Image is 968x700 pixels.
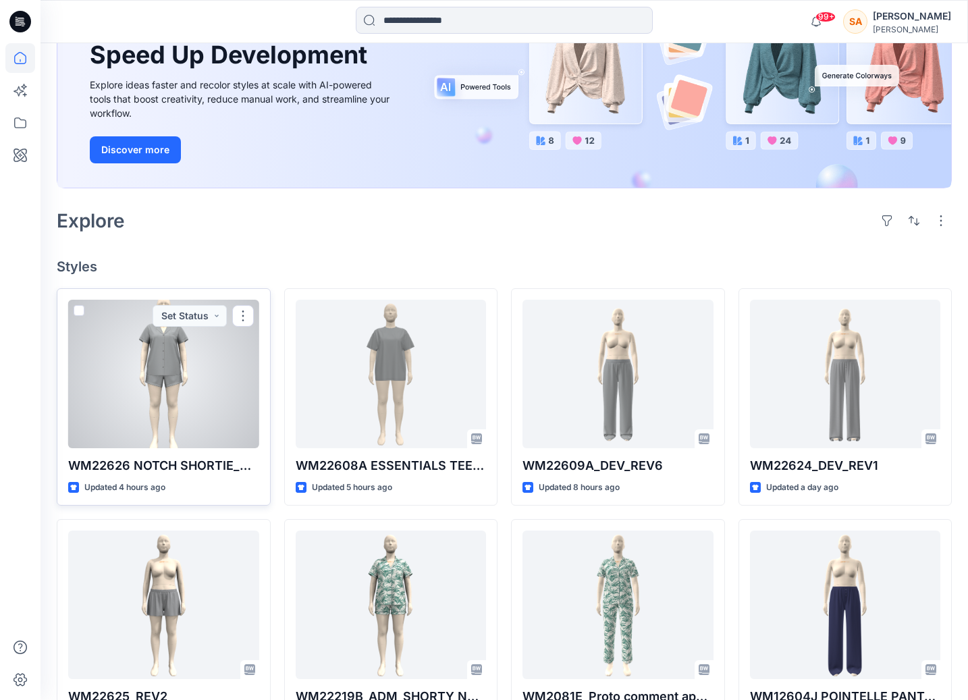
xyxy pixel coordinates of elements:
a: WM2081E_Proto comment applied pattern_REV1 [522,531,714,679]
p: Updated 8 hours ago [539,481,620,495]
p: WM22624_DEV_REV1 [750,456,941,475]
p: Updated 5 hours ago [312,481,392,495]
h4: Styles [57,259,952,275]
p: WM22608A ESSENTIALS TEE REV3 [296,456,487,475]
p: Updated 4 hours ago [84,481,165,495]
span: 99+ [815,11,836,22]
a: WM22625_REV2 [68,531,259,679]
a: WM22626 NOTCH SHORTIE_DEVELOPMENT [68,300,259,448]
p: WM22626 NOTCH SHORTIE_DEVELOPMENT [68,456,259,475]
a: Discover more [90,136,394,163]
div: [PERSON_NAME] [873,24,951,34]
a: WM22608A ESSENTIALS TEE REV3 [296,300,487,448]
div: [PERSON_NAME] [873,8,951,24]
div: Explore ideas faster and recolor styles at scale with AI-powered tools that boost creativity, red... [90,78,394,120]
button: Discover more [90,136,181,163]
a: WM12604J POINTELLE PANT-FAUX FLY & BUTTONS + PICOT_COLORWAY_REV3 [750,531,941,679]
a: WM22609A_DEV_REV6 [522,300,714,448]
a: WM22219B_ADM_SHORTY NOTCH SET_COLORWAY_REV1 [296,531,487,679]
p: Updated a day ago [766,481,838,495]
h2: Explore [57,210,125,232]
p: WM22609A_DEV_REV6 [522,456,714,475]
div: SA [843,9,867,34]
a: WM22624_DEV_REV1 [750,300,941,448]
